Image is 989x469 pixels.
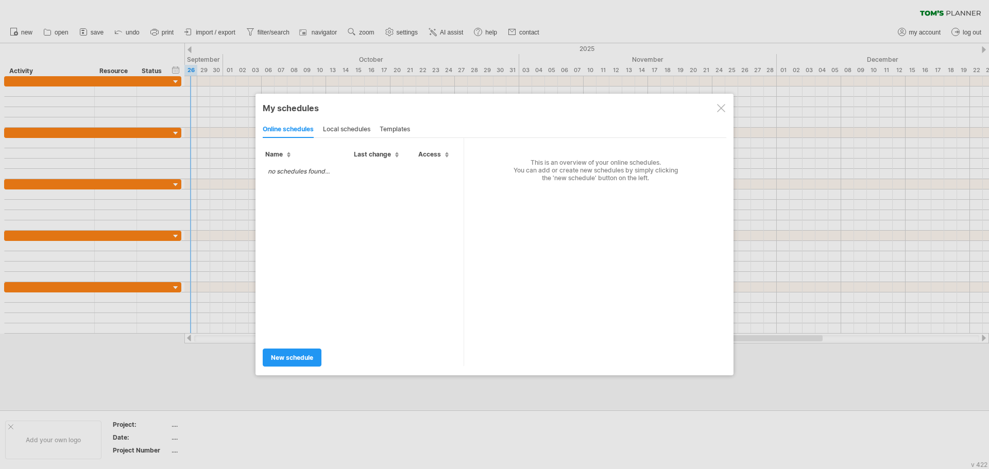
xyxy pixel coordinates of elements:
[323,121,370,138] div: local schedules
[380,121,410,138] div: templates
[271,354,313,361] span: new schedule
[263,162,335,180] td: no schedules found...
[263,121,314,138] div: online schedules
[263,103,726,113] div: My schedules
[354,150,399,158] span: Last change
[464,138,720,182] div: This is an overview of your online schedules. You can add or create new schedules by simply click...
[418,150,449,158] span: Access
[265,150,291,158] span: Name
[263,349,321,367] a: new schedule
